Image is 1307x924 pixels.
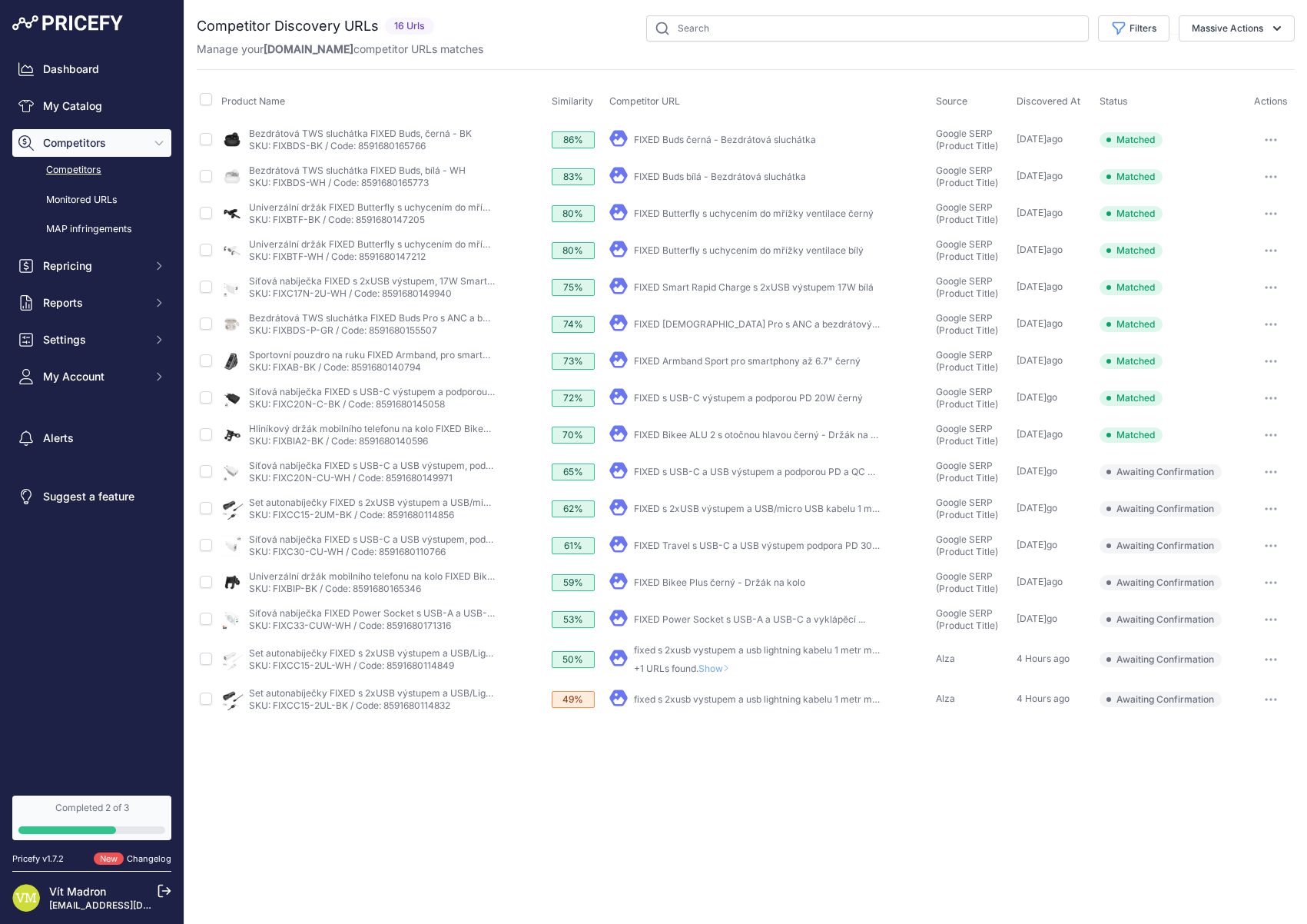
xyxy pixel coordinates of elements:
[1017,539,1057,550] span: [DATE]go
[43,258,144,274] span: Repricing
[1100,652,1222,667] span: Awaiting Confirmation
[127,853,171,864] a: Changelog
[43,332,144,347] span: Settings
[634,208,874,219] a: FIXED Butterfly s uchycením do mřížky ventilace černý
[552,279,595,296] div: 75%
[634,503,894,514] a: FIXED s 2xUSB výstupem a USB/micro USB kabelu 1 metr ...
[634,355,861,367] a: FIXED Armband Sport pro smartphony až 6.7" černý
[552,205,595,222] div: 80%
[1100,501,1222,517] span: Awaiting Confirmation
[1100,575,1222,590] span: Awaiting Confirmation
[1017,653,1070,664] span: 4 Hours ago
[12,92,171,120] a: My Catalog
[936,497,998,520] span: Google SERP (Product Title)
[1017,95,1080,107] span: Discovered At
[12,363,171,391] button: My Account
[552,168,595,185] div: 83%
[249,460,631,471] a: Síťová nabíječka FIXED s USB-C a USB výstupem, podpora PD a QC 3.0, 20W, bílá - WH
[634,663,880,675] p: +1 URLs found.
[1100,612,1222,627] span: Awaiting Confirmation
[936,570,998,594] span: Google SERP (Product Title)
[249,546,446,557] a: SKU: FIXC30-CU-WH / Code: 8591680110766
[249,201,592,213] a: Univerzální držák FIXED Butterfly s uchycením do mřížky ventilace, černý - BK
[12,157,171,184] a: Competitors
[43,135,144,151] span: Competitors
[634,281,874,293] a: FIXED Smart Rapid Charge s 2xUSB výstupem 17W bílá
[249,312,628,324] a: Bezdrátová TWS sluchátka FIXED Buds Pro s ANC a bezdrátovým nabíjením, šedá - GR
[12,483,171,510] a: Suggest a feature
[12,129,171,157] button: Competitors
[221,95,285,107] span: Product Name
[249,583,421,594] a: SKU: FIXBIP-BK / Code: 8591680165346
[552,691,595,708] div: 49%
[1100,132,1163,148] span: Matched
[1100,427,1163,443] span: Matched
[94,853,124,866] span: New
[1179,15,1295,42] button: Massive Actions
[936,275,998,299] span: Google SERP (Product Title)
[1017,354,1063,366] span: [DATE]ago
[936,607,998,631] span: Google SERP (Product Title)
[12,15,123,31] img: Pricefy Logo
[936,693,955,704] span: Alza
[634,466,891,477] a: FIXED s USB-C a USB výstupem a podporou PD a QC 3.0 ...
[1017,170,1063,181] span: [DATE]ago
[1017,391,1057,403] span: [DATE]go
[1100,538,1222,553] span: Awaiting Confirmation
[249,497,747,508] a: Set autonabíječky FIXED s 2xUSB výstupem a USB/micro USB kabelu, 1 metr, 15W Smart Rapid Charge, ...
[249,361,421,373] a: SKU: FIXAB-BK / Code: 8591680140794
[1100,280,1163,295] span: Matched
[43,369,144,384] span: My Account
[249,647,804,659] a: Set autonabíječky FIXED s 2xUSB výstupem a USB/Lightning kabelu, 1 metr, MFI certifikace, 15W Sma...
[197,42,483,57] p: Manage your competitor URLs matches
[936,201,998,225] span: Google SERP (Product Title)
[12,424,171,452] a: Alerts
[249,423,645,434] a: Hliníkový držák mobilního telefonu na kolo FIXED Bikee ALU 2 s otočnou hlavou, černý - BK
[634,429,889,440] a: FIXED Bikee ALU 2 s otočnou hlavou černý - Držák na kolo
[634,693,1156,705] a: fixed s 2xusb vystupem a usb lightning kabelu 1 metr mfi certifikace 15w smart rapid charge [PERS...
[249,570,570,582] a: Univerzální držák mobilního telefonu na kolo FIXED Bikee Plus, černý - BK
[936,128,998,151] span: Google SERP (Product Title)
[1017,465,1057,477] span: [DATE]go
[936,95,967,107] span: Source
[12,326,171,354] button: Settings
[49,885,106,898] a: Vít Madron
[634,134,816,145] a: FIXED Buds černá - Bezdrátová sluchátka
[12,55,171,777] nav: Sidebar
[936,533,998,557] span: Google SERP (Product Title)
[12,216,171,243] a: MAP infringements
[249,620,451,631] a: SKU: FIXC33-CUW-WH / Code: 8591680171316
[552,390,595,407] div: 72%
[249,251,426,262] a: SKU: FIXBTF-WH / Code: 8591680147212
[12,252,171,280] button: Repricing
[1017,207,1063,218] span: [DATE]ago
[1100,317,1163,332] span: Matched
[936,653,955,664] span: Alza
[1017,502,1057,514] span: [DATE]go
[936,386,998,410] span: Google SERP (Product Title)
[552,427,595,444] div: 70%
[1017,428,1063,440] span: [DATE]ago
[552,574,595,591] div: 59%
[249,324,437,336] a: SKU: FIXBDS-P-GR / Code: 8591680155507
[249,349,593,361] a: Sportovní pouzdro na ruku FIXED Armband, pro smartphony až 6.7", černý - BK
[552,537,595,554] div: 61%
[249,128,472,139] a: Bezdrátová TWS sluchátka FIXED Buds, černá - BK
[197,15,379,37] h2: Competitor Discovery URLs
[1100,354,1163,369] span: Matched
[249,687,859,699] a: Set autonabíječky FIXED s 2xUSB výstupem a USB/Lightning kabelu, 1 metr, MFI certifikace, 15W Sma...
[1017,693,1070,704] span: 4 Hours ago
[249,607,785,619] a: Síťová nabíječka FIXED Power Socket s USB-A a USB-C výstupem a vyklápěcí nabíječkou pro Apple Wat...
[634,392,863,404] a: FIXED s USB-C výstupem a podporou PD 20W černý
[646,15,1089,42] input: Search
[249,140,426,151] a: SKU: FIXBDS-BK / Code: 8591680165766
[634,318,948,330] a: FIXED [DEMOGRAPHIC_DATA] Pro s ANC a bezdrátovým nabíjením šedá
[12,853,64,866] div: Pricefy v1.7.2
[1098,15,1169,42] button: Filters
[1100,243,1163,258] span: Matched
[936,460,998,484] span: Google SERP (Product Title)
[634,244,864,256] a: FIXED Butterfly s uchycením do mřížky ventilace bílý
[249,398,445,410] a: SKU: FIXC20N-C-BK / Code: 8591680145058
[552,242,595,259] div: 80%
[249,435,428,447] a: SKU: FIXBIA2-BK / Code: 8591680140596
